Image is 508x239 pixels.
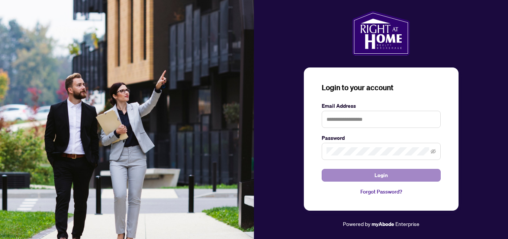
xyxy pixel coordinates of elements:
[322,188,441,196] a: Forgot Password?
[322,169,441,182] button: Login
[322,102,441,110] label: Email Address
[322,134,441,142] label: Password
[395,220,419,227] span: Enterprise
[352,11,410,56] img: ma-logo
[343,220,370,227] span: Powered by
[374,169,388,181] span: Login
[431,149,436,154] span: eye-invisible
[322,82,441,93] h3: Login to your account
[372,220,394,228] a: myAbode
